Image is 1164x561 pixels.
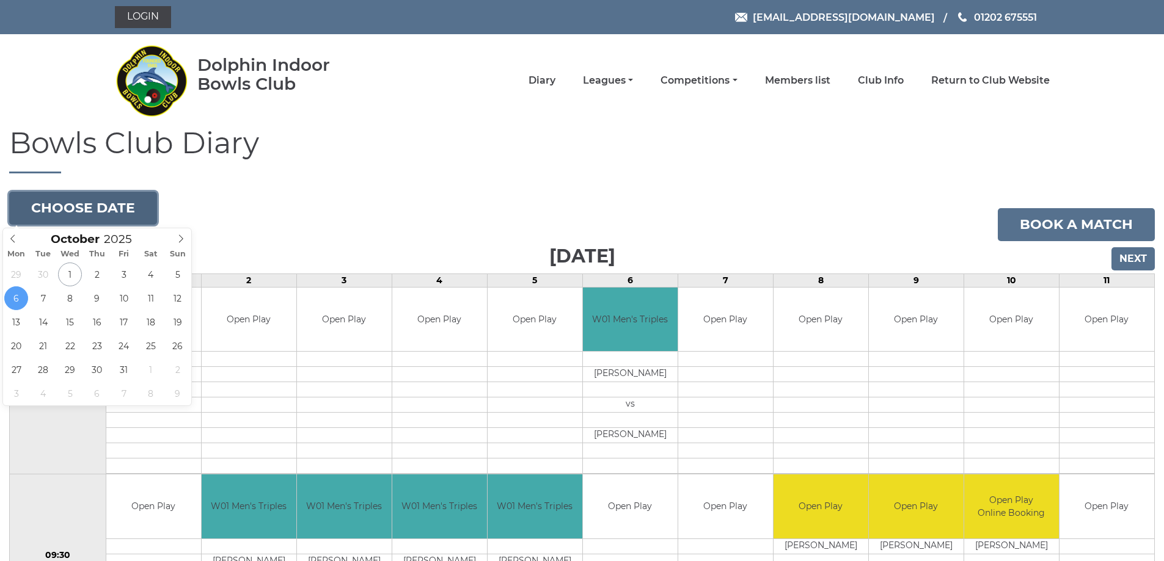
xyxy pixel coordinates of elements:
td: Open Play [678,474,773,538]
span: October 7, 2025 [31,286,55,310]
span: November 9, 2025 [166,382,189,405]
span: October 28, 2025 [31,358,55,382]
td: Open Play [774,288,868,352]
span: October 9, 2025 [85,286,109,310]
td: [PERSON_NAME] [774,538,868,554]
span: October 18, 2025 [139,310,163,334]
td: W01 Men's Triples [488,474,582,538]
td: W01 Men's Triples [202,474,296,538]
span: 01202 675551 [974,11,1037,23]
img: Email [735,13,747,22]
td: [PERSON_NAME] [964,538,1059,554]
span: Scroll to increment [51,234,100,245]
span: October 24, 2025 [112,334,136,358]
td: 10 [964,273,1059,287]
td: Open Play [488,288,582,352]
span: November 7, 2025 [112,382,136,405]
td: 11 [1059,273,1154,287]
td: 7 [678,273,773,287]
img: Phone us [958,12,967,22]
a: Return to Club Website [931,74,1050,87]
span: October 30, 2025 [85,358,109,382]
span: October 3, 2025 [112,262,136,286]
span: October 13, 2025 [4,310,28,334]
td: Open Play [106,474,201,538]
span: October 21, 2025 [31,334,55,358]
span: [EMAIL_ADDRESS][DOMAIN_NAME] [753,11,935,23]
td: Open Play [202,288,296,352]
img: Dolphin Indoor Bowls Club [115,38,188,123]
span: October 1, 2025 [58,262,82,286]
input: Scroll to increment [100,232,147,246]
span: October 20, 2025 [4,334,28,358]
span: September 30, 2025 [31,262,55,286]
td: Open Play [1060,474,1154,538]
span: Sun [164,250,191,258]
td: Open Play [869,288,964,352]
td: W01 Men's Triples [583,288,678,352]
td: 4 [392,273,487,287]
span: Wed [57,250,84,258]
span: October 6, 2025 [4,286,28,310]
td: 5 [487,273,582,287]
td: Open Play [1060,288,1154,352]
span: October 5, 2025 [166,262,189,286]
span: October 19, 2025 [166,310,189,334]
td: W01 Men's Triples [297,474,392,538]
td: Open Play [964,288,1059,352]
span: October 8, 2025 [58,286,82,310]
td: 6 [582,273,678,287]
span: October 12, 2025 [166,286,189,310]
a: Club Info [858,74,904,87]
span: October 25, 2025 [139,334,163,358]
span: October 26, 2025 [166,334,189,358]
a: Diary [529,74,555,87]
input: Next [1111,247,1155,270]
td: [PERSON_NAME] [869,538,964,554]
span: October 17, 2025 [112,310,136,334]
span: Tue [30,250,57,258]
span: October 16, 2025 [85,310,109,334]
a: Members list [765,74,830,87]
span: Fri [111,250,137,258]
span: November 6, 2025 [85,382,109,405]
span: October 2, 2025 [85,262,109,286]
td: 3 [296,273,392,287]
td: 8 [773,273,868,287]
span: November 8, 2025 [139,382,163,405]
span: October 29, 2025 [58,358,82,382]
td: 2 [201,273,296,287]
div: Dolphin Indoor Bowls Club [197,56,369,93]
td: W01 Men's Triples [392,474,487,538]
span: November 5, 2025 [58,382,82,405]
td: Open Play [869,474,964,538]
td: [PERSON_NAME] [583,428,678,443]
span: Mon [3,250,30,258]
a: Leagues [583,74,633,87]
a: Book a match [998,208,1155,241]
span: October 14, 2025 [31,310,55,334]
span: October 22, 2025 [58,334,82,358]
span: September 29, 2025 [4,262,28,286]
td: Open Play [678,288,773,352]
span: November 2, 2025 [166,358,189,382]
button: Choose date [9,192,157,225]
td: Open Play [583,474,678,538]
span: October 10, 2025 [112,286,136,310]
a: Phone us 01202 675551 [956,10,1037,25]
span: November 1, 2025 [139,358,163,382]
td: 9 [868,273,964,287]
a: Login [115,6,171,28]
span: Thu [84,250,111,258]
td: [PERSON_NAME] [583,367,678,382]
span: October 4, 2025 [139,262,163,286]
span: October 23, 2025 [85,334,109,358]
a: Email [EMAIL_ADDRESS][DOMAIN_NAME] [735,10,935,25]
span: October 31, 2025 [112,358,136,382]
span: October 11, 2025 [139,286,163,310]
h1: Bowls Club Diary [9,127,1155,173]
a: Competitions [661,74,737,87]
span: November 4, 2025 [31,382,55,405]
td: vs [583,397,678,413]
span: October 15, 2025 [58,310,82,334]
